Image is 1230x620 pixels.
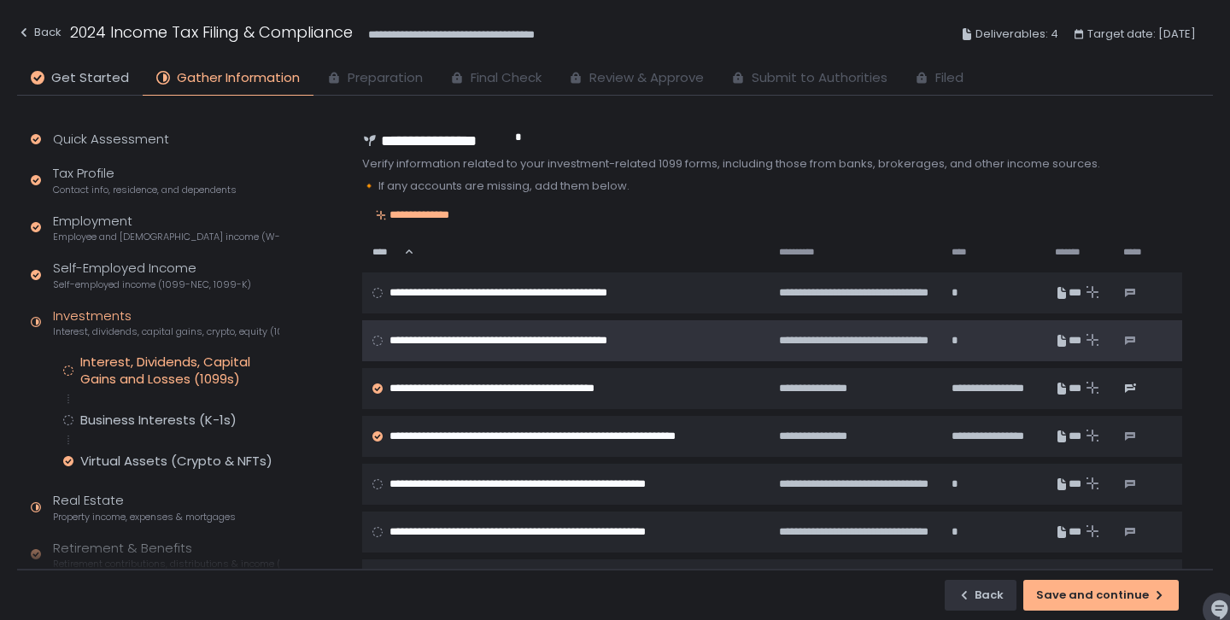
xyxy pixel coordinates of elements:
span: Submit to Authorities [752,68,887,88]
div: Save and continue [1036,588,1166,603]
span: Retirement contributions, distributions & income (1099-R, 5498) [53,558,279,570]
span: Property income, expenses & mortgages [53,511,236,523]
button: Save and continue [1023,580,1179,611]
div: Retirement & Benefits [53,539,279,571]
button: Back [17,20,61,49]
div: Employment [53,212,279,244]
span: Gather Information [177,68,300,88]
div: Business Interests (K-1s) [80,412,237,429]
h1: 2024 Income Tax Filing & Compliance [70,20,353,44]
div: 🔸 If any accounts are missing, add them below. [362,178,1182,194]
div: Interest, Dividends, Capital Gains and Losses (1099s) [80,354,279,388]
span: Deliverables: 4 [975,24,1058,44]
button: Back [945,580,1016,611]
span: Interest, dividends, capital gains, crypto, equity (1099s, K-1s) [53,325,279,338]
span: Preparation [348,68,423,88]
div: Virtual Assets (Crypto & NFTs) [80,453,272,470]
span: Target date: [DATE] [1087,24,1196,44]
div: Back [17,22,61,43]
div: Self-Employed Income [53,259,251,291]
span: Contact info, residence, and dependents [53,184,237,196]
span: Get Started [51,68,129,88]
div: Verify information related to your investment-related 1099 forms, including those from banks, bro... [362,156,1182,172]
div: Back [958,588,1004,603]
div: Quick Assessment [53,130,169,149]
div: Real Estate [53,491,236,523]
span: Review & Approve [589,68,704,88]
span: Employee and [DEMOGRAPHIC_DATA] income (W-2s) [53,231,279,243]
span: Self-employed income (1099-NEC, 1099-K) [53,278,251,291]
span: Final Check [471,68,542,88]
div: Investments [53,307,279,339]
div: Tax Profile [53,164,237,196]
span: Filed [935,68,963,88]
